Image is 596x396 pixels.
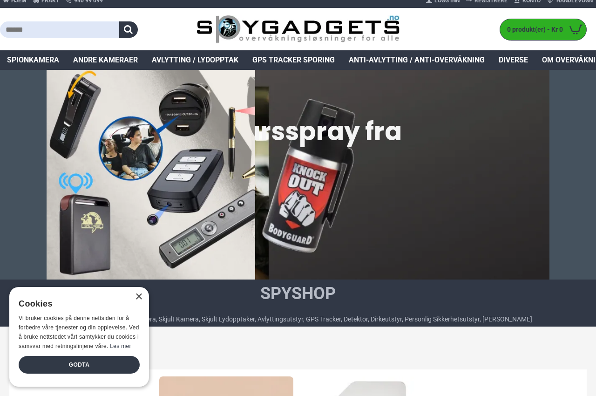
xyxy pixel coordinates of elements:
[500,19,586,40] a: 0 produkt(er) - Kr 0
[64,282,532,305] h1: SpyShop
[492,50,535,70] a: Diverse
[64,314,532,324] div: Produktsortiment: Spionkamera, Skjult Kamera, Skjult Lydopptaker, Avlyttingsutstyr, GPS Tracker, ...
[152,55,238,66] span: Avlytting / Lydopptak
[196,15,399,44] img: SpyGadgets.no
[349,55,485,66] span: Anti-avlytting / Anti-overvåkning
[145,50,245,70] a: Avlytting / Lydopptak
[19,315,139,349] span: Vi bruker cookies på denne nettsiden for å forbedre våre tjenester og din opplevelse. Ved å bruke...
[47,70,549,280] img: Utstyr for overvåkning og avlytting
[7,55,59,66] span: Spionkamera
[135,294,142,300] div: Close
[19,356,140,374] div: Godta
[500,25,565,34] span: 0 produkt(er) - Kr 0
[66,50,145,70] a: Andre kameraer
[499,55,528,66] span: Diverse
[110,343,131,349] a: Les mer, opens a new window
[19,294,134,314] div: Cookies
[342,50,492,70] a: Anti-avlytting / Anti-overvåkning
[245,50,342,70] a: GPS Tracker Sporing
[73,55,138,66] span: Andre kameraer
[252,55,335,66] span: GPS Tracker Sporing
[47,70,549,280] img: Forsvarsspray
